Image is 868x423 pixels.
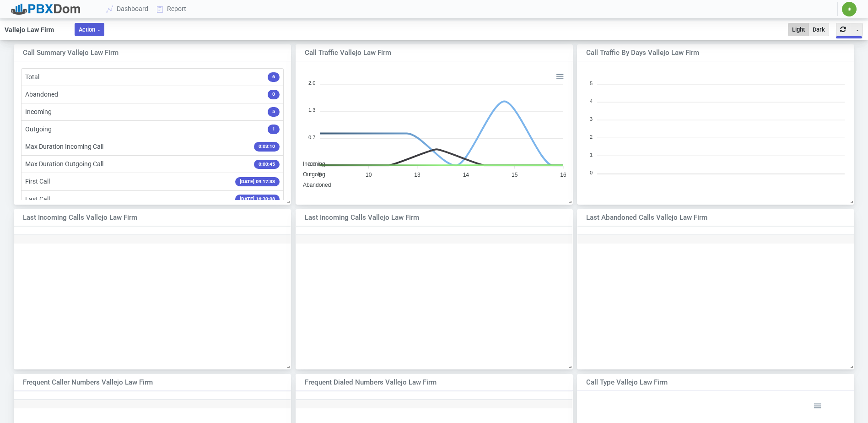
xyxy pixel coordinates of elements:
span: 5 [268,107,280,117]
div: Call Type Vallejo Law Firm [586,377,819,388]
tspan: 2.0 [308,80,315,86]
div: Call Traffic by Days Vallejo Law Firm [586,48,819,58]
li: Max Duration Outgoing Call [21,155,284,173]
span: 1 [268,125,280,134]
div: Last Abandoned Calls Vallejo Law Firm [586,212,819,223]
span: Abandoned [303,182,331,188]
tspan: 13 [414,172,421,178]
li: Incoming [21,103,284,121]
li: Last Call [21,190,284,208]
li: Outgoing [21,120,284,138]
span: [DATE] 09:17:33 [235,177,280,187]
button: ✷ [841,1,857,17]
button: Dark [809,23,829,36]
tspan: 2 [590,134,593,139]
a: Dashboard [102,0,153,17]
tspan: 16 [560,172,566,178]
li: Abandoned [21,86,284,103]
button: Light [788,23,809,36]
button: Action [75,23,104,36]
tspan: 9 [318,172,322,178]
div: Menu [555,71,563,79]
tspan: 4 [590,98,593,103]
li: Max Duration Incoming Call [21,138,284,156]
tspan: 0 [590,170,593,175]
div: Last Incoming Calls Vallejo Law Firm [305,212,538,223]
li: First Call [21,173,284,190]
span: 6 [268,72,280,82]
tspan: 0.0 [308,161,315,167]
div: Call Traffic Vallejo Law Firm [305,48,538,58]
div: Frequent Caller Numbers Vallejo Law Firm [23,377,256,388]
tspan: 14 [463,172,469,178]
tspan: 3 [590,116,593,121]
a: Report [153,0,191,17]
span: 0:00:45 [254,160,280,169]
span: [DATE] 16:30:08 [235,195,280,204]
span: 0 [268,90,280,99]
tspan: 15 [512,172,518,178]
span: ✷ [847,6,852,12]
tspan: 5 [590,80,593,86]
span: 0:03:10 [254,142,280,152]
div: Frequent Dialed Numbers Vallejo Law Firm [305,377,538,388]
div: Menu [813,401,821,408]
span: Incoming [303,160,325,167]
div: Call Summary Vallejo Law Firm [23,48,256,58]
tspan: 0.7 [308,134,315,140]
li: Total [21,68,284,86]
tspan: 1.3 [308,107,315,113]
div: Last Incoming Calls Vallejo Law Firm [23,212,256,223]
tspan: 10 [366,172,372,178]
tspan: 1 [590,152,593,157]
span: Outgoing [303,171,325,178]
